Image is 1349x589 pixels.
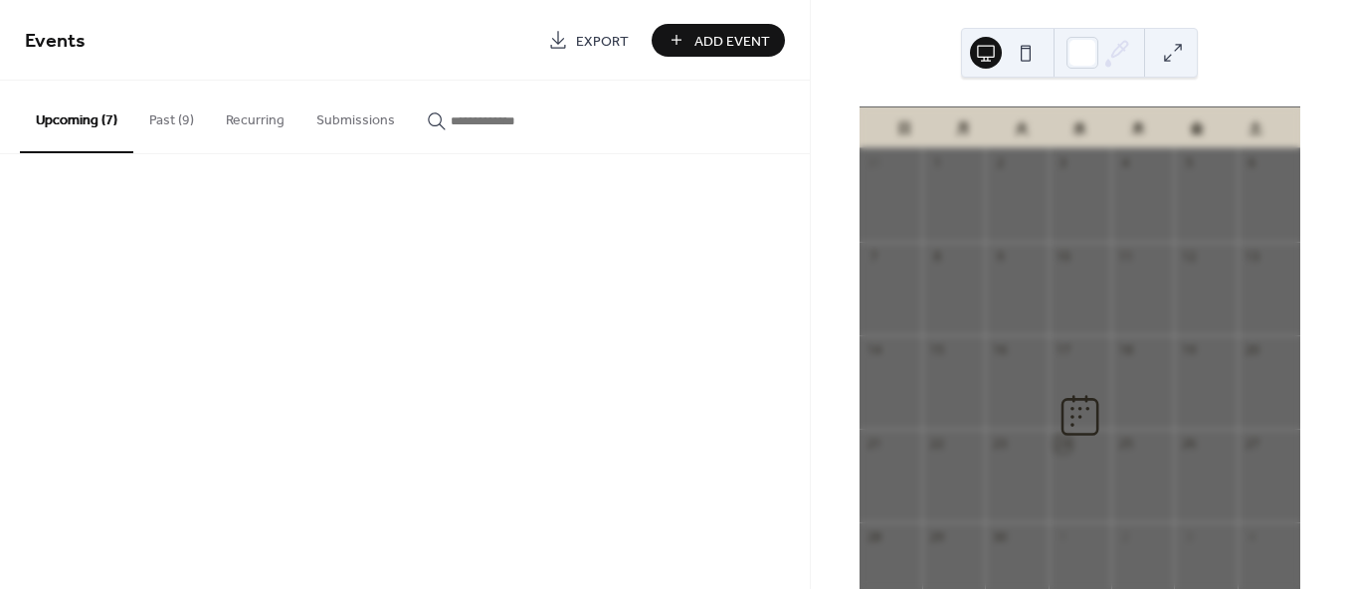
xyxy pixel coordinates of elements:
div: 3 [1181,529,1198,546]
div: 1 [929,155,946,172]
div: 月 [933,107,992,148]
div: 21 [866,436,882,453]
div: 火 [992,107,1051,148]
div: 4 [1118,155,1135,172]
div: 27 [1244,436,1260,453]
div: 17 [1055,342,1071,359]
div: 3 [1055,155,1071,172]
a: Export [533,24,644,57]
div: 金 [1167,107,1226,148]
div: 26 [1181,436,1198,453]
div: 30 [992,529,1009,546]
div: 5 [1181,155,1198,172]
div: 6 [1244,155,1260,172]
span: Events [25,22,86,61]
div: 15 [929,342,946,359]
div: 1 [1055,529,1071,546]
div: 28 [866,529,882,546]
span: Add Event [694,31,770,52]
div: 木 [1109,107,1168,148]
button: Submissions [300,81,411,151]
div: 25 [1118,436,1135,453]
div: 水 [1051,107,1109,148]
div: 20 [1244,342,1260,359]
button: Add Event [652,24,785,57]
button: Past (9) [133,81,210,151]
div: 9 [992,249,1009,266]
div: 7 [866,249,882,266]
div: 10 [1055,249,1071,266]
div: 11 [1118,249,1135,266]
div: 14 [866,342,882,359]
div: 19 [1181,342,1198,359]
button: Recurring [210,81,300,151]
div: 4 [1244,529,1260,546]
div: 土 [1226,107,1284,148]
div: 12 [1181,249,1198,266]
div: 29 [929,529,946,546]
div: 31 [866,155,882,172]
div: 16 [992,342,1009,359]
div: 22 [929,436,946,453]
div: 2 [992,155,1009,172]
div: 18 [1118,342,1135,359]
div: 2 [1118,529,1135,546]
div: 13 [1244,249,1260,266]
span: Export [576,31,629,52]
button: Upcoming (7) [20,81,133,153]
div: 23 [992,436,1009,453]
div: 24 [1055,436,1071,453]
div: 8 [929,249,946,266]
div: 日 [875,107,934,148]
